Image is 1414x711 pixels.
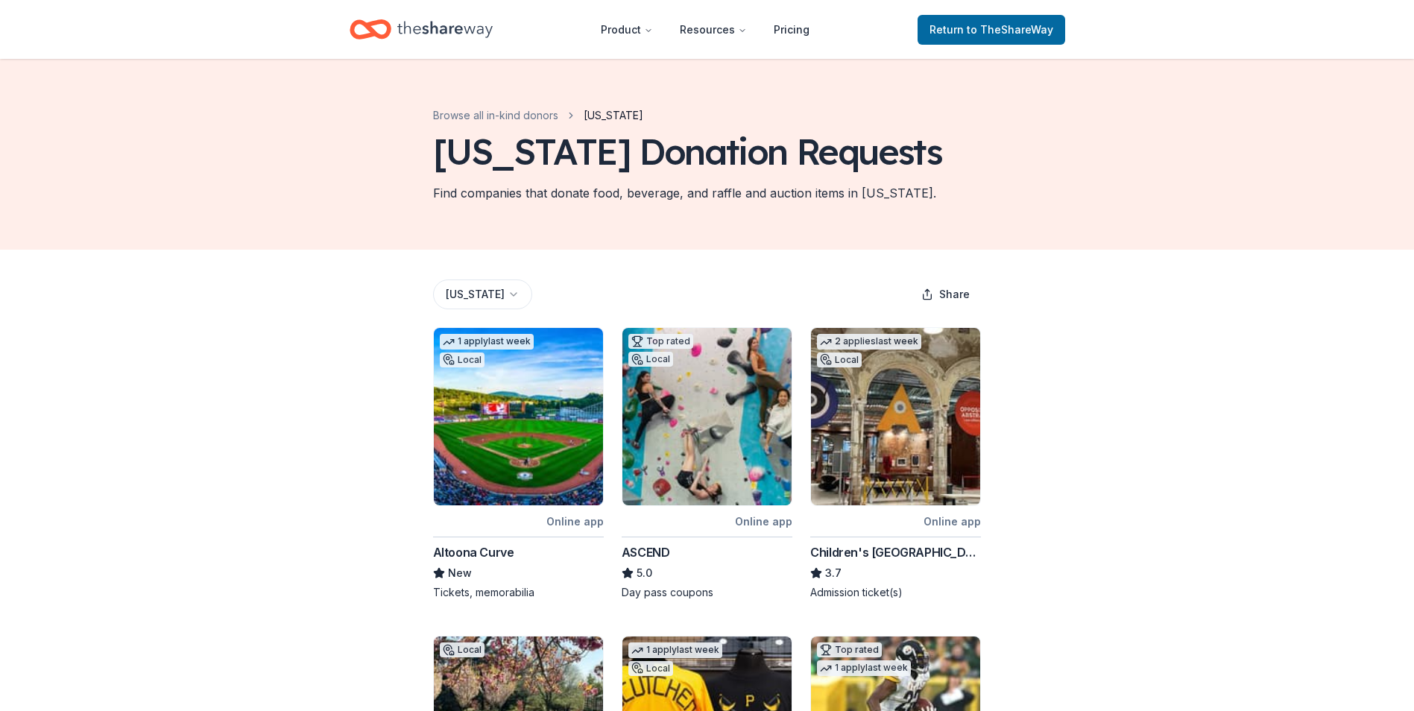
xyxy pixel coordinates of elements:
[939,285,970,303] span: Share
[628,642,722,658] div: 1 apply last week
[433,543,514,561] div: Altoona Curve
[762,15,821,45] a: Pricing
[434,328,603,505] img: Image for Altoona Curve
[433,107,643,124] nav: breadcrumb
[811,328,980,505] img: Image for Children's Museum of Pittsburgh
[810,585,981,600] div: Admission ticket(s)
[929,21,1053,39] span: Return
[817,334,921,350] div: 2 applies last week
[817,660,911,676] div: 1 apply last week
[918,15,1065,45] a: Returnto TheShareWay
[589,15,665,45] button: Product
[628,334,693,349] div: Top rated
[622,585,792,600] div: Day pass coupons
[810,327,981,600] a: Image for Children's Museum of Pittsburgh2 applieslast weekLocalOnline appChildren's [GEOGRAPHIC_...
[440,353,485,367] div: Local
[622,327,792,600] a: Image for ASCENDTop ratedLocalOnline appASCEND5.0Day pass coupons
[350,12,493,47] a: Home
[433,130,942,172] div: [US_STATE] Donation Requests
[637,564,652,582] span: 5.0
[817,642,882,657] div: Top rated
[622,328,792,505] img: Image for ASCEND
[909,279,982,309] button: Share
[440,334,534,350] div: 1 apply last week
[433,184,936,202] div: Find companies that donate food, beverage, and raffle and auction items in [US_STATE].
[628,352,673,367] div: Local
[825,564,842,582] span: 3.7
[924,512,981,531] div: Online app
[448,564,472,582] span: New
[546,512,604,531] div: Online app
[584,107,643,124] span: [US_STATE]
[735,512,792,531] div: Online app
[628,661,673,676] div: Local
[967,23,1053,36] span: to TheShareWay
[440,642,485,657] div: Local
[433,585,604,600] div: Tickets, memorabilia
[810,543,981,561] div: Children's [GEOGRAPHIC_DATA]
[433,107,558,124] a: Browse all in-kind donors
[622,543,670,561] div: ASCEND
[817,353,862,367] div: Local
[433,327,604,600] a: Image for Altoona Curve1 applylast weekLocalOnline appAltoona CurveNewTickets, memorabilia
[668,15,759,45] button: Resources
[589,12,821,47] nav: Main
